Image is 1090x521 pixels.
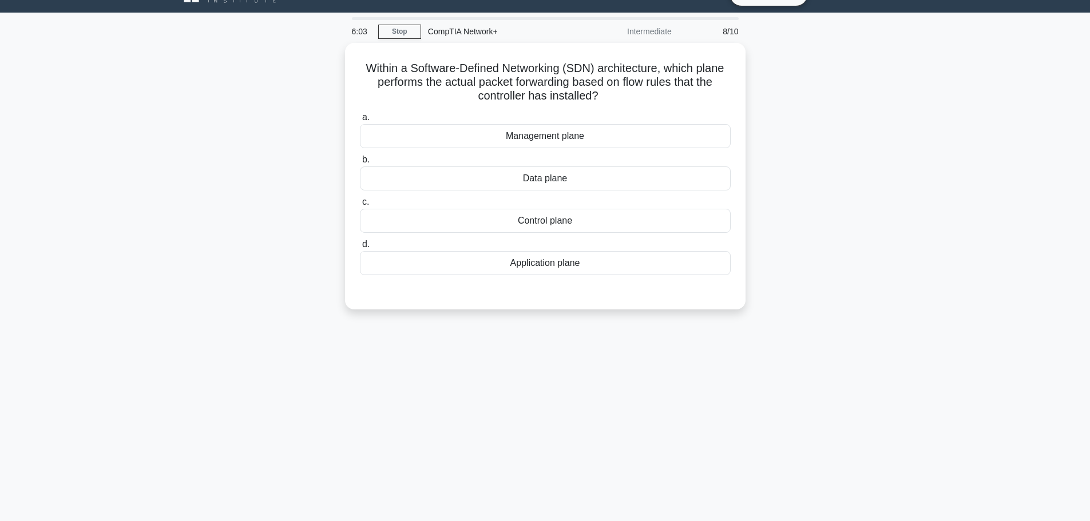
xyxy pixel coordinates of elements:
span: d. [362,239,370,249]
span: b. [362,154,370,164]
div: Management plane [360,124,731,148]
div: 8/10 [679,20,746,43]
div: 6:03 [345,20,378,43]
div: Data plane [360,166,731,190]
h5: Within a Software-Defined Networking (SDN) architecture, which plane performs the actual packet f... [359,61,732,104]
div: Application plane [360,251,731,275]
div: CompTIA Network+ [421,20,578,43]
a: Stop [378,25,421,39]
span: c. [362,197,369,206]
div: Intermediate [578,20,679,43]
div: Control plane [360,209,731,233]
span: a. [362,112,370,122]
